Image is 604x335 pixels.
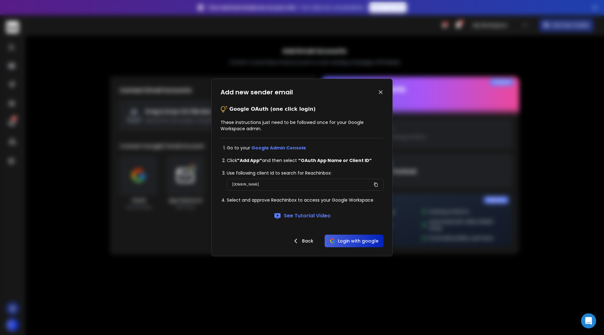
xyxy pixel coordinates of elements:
[237,157,262,164] strong: ”Add App”
[227,145,383,151] li: Go to your
[298,157,372,164] strong: “OAuth App Name or Client ID”
[274,212,331,220] a: See Tutorial Video
[229,105,316,113] p: Google OAuth (one click login)
[251,145,306,151] a: Google Admin Console
[287,235,318,247] button: Back
[227,157,383,164] li: Click and then select
[221,88,293,97] h1: Add new sender email
[227,197,383,203] li: Select and approve ReachInbox to access your Google Workspace
[581,313,596,328] div: Open Intercom Messenger
[227,170,383,176] li: Use following client Id to search for ReachInbox:
[221,105,228,113] img: tips
[221,119,383,132] p: These instructions just need to be followed once for your Google Workspace admin.
[325,235,383,247] button: Login with google
[232,181,259,188] p: [DOMAIN_NAME]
